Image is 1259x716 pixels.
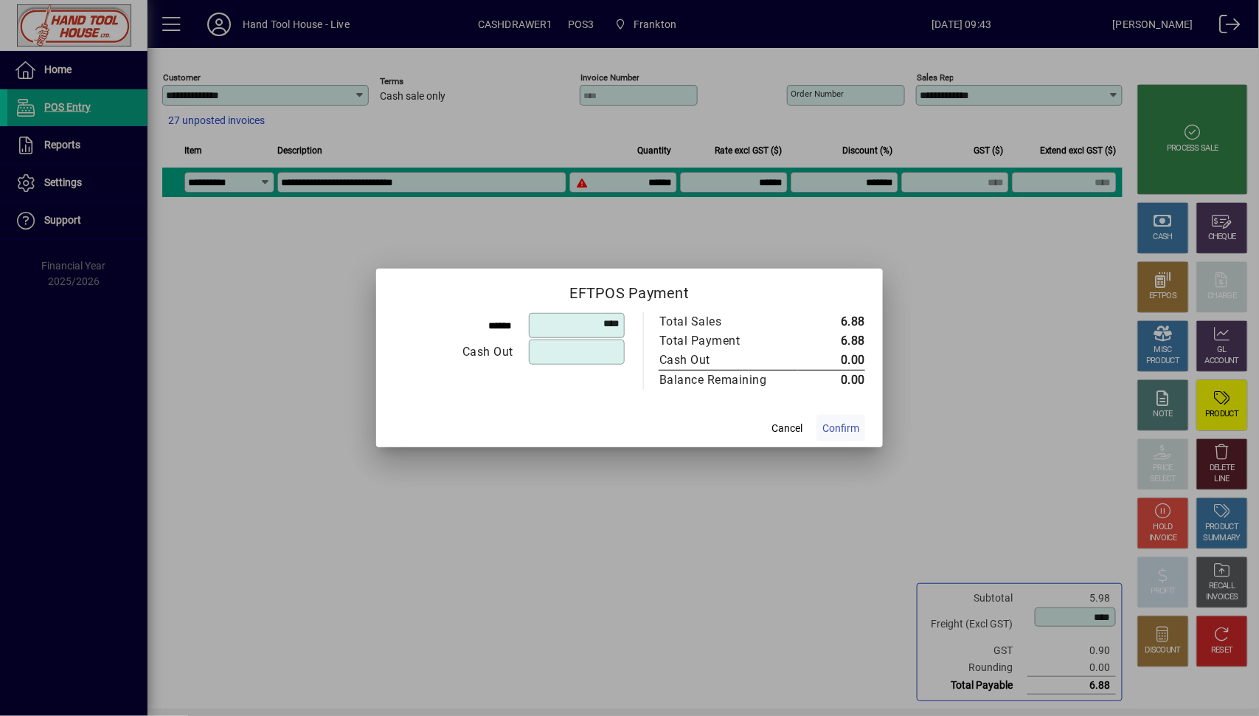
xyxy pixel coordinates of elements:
[659,371,783,389] div: Balance Remaining
[659,331,798,351] td: Total Payment
[376,269,883,311] h2: EFTPOS Payment
[659,351,783,369] div: Cash Out
[822,421,859,436] span: Confirm
[763,415,811,441] button: Cancel
[659,312,798,331] td: Total Sales
[771,421,802,436] span: Cancel
[798,351,865,371] td: 0.00
[816,415,865,441] button: Confirm
[798,371,865,390] td: 0.00
[395,343,513,361] div: Cash Out
[798,331,865,351] td: 6.88
[798,312,865,331] td: 6.88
